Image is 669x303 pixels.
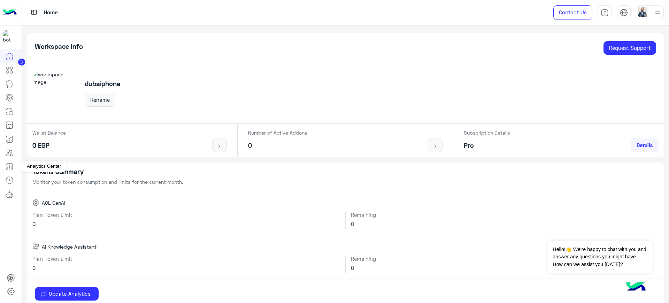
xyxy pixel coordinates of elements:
[32,265,340,271] h6: 0
[464,129,510,136] p: Subscription Details
[46,290,93,297] span: Update Analytics
[631,138,659,152] a: Details
[22,161,66,172] div: Analytics Center
[3,5,17,20] img: Logo
[30,8,38,17] img: tab
[215,143,224,149] img: icon
[431,143,440,149] img: icon
[248,129,307,136] p: Number of Active Addons
[351,265,659,271] h6: 0
[35,43,83,51] h5: Workspace Info
[32,199,39,206] img: AQL GenAI
[553,5,592,20] a: Contact Us
[464,142,510,150] h5: Pro
[85,80,120,88] h5: dubaiphone
[32,142,66,150] h5: 0 EGP
[42,243,97,250] span: AI Knowledge Assistant
[601,9,609,17] img: tab
[248,142,307,150] h5: 0
[32,212,340,218] h6: Plan Token Limit
[32,256,340,262] h6: Plan Token Limit
[32,221,340,227] h6: 0
[32,71,77,115] img: workspace-image
[598,5,612,20] a: tab
[3,30,15,43] img: 1403182699927242
[32,129,66,136] p: Wallet Balance
[638,7,647,17] img: userImage
[603,41,656,55] a: Request Support
[42,199,65,206] span: AQL GenAI
[32,168,659,176] h5: Tokens Summary
[44,8,58,17] p: Home
[35,287,99,301] button: Update Analytics
[653,8,662,17] img: profile
[351,221,659,227] h6: 0
[32,178,659,185] p: Monitor your token consumption and limits for the current month.
[40,291,46,297] img: update icon
[637,142,653,148] span: Details
[624,275,648,300] img: hulul-logo.png
[351,212,659,218] h6: Remaining
[32,243,39,250] img: AI Knowledge Assistant
[85,93,115,107] button: Rename
[620,9,628,17] img: tab
[547,241,652,273] span: Hello!👋 We're happy to chat with you and answer any questions you might have. How can we assist y...
[351,256,659,262] h6: Remaining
